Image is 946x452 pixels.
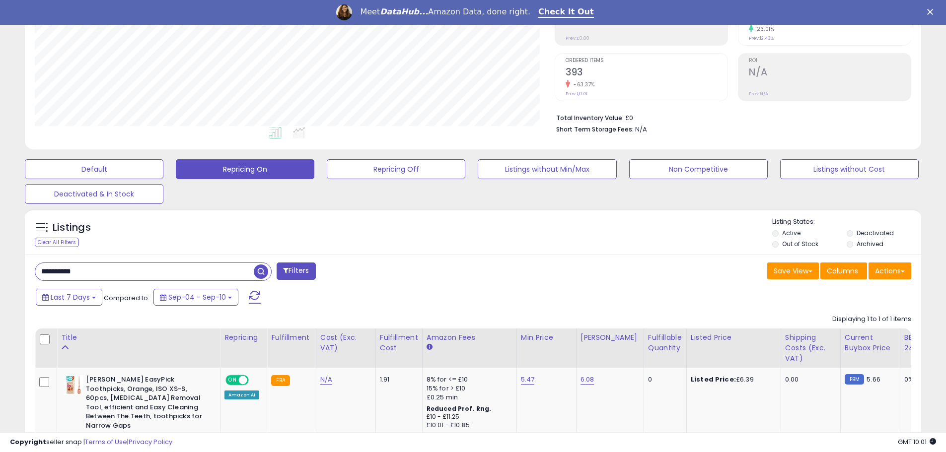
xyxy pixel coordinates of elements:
div: 0 [648,375,679,384]
li: £0 [556,111,904,123]
button: Default [25,159,163,179]
span: ROI [749,58,911,64]
a: 6.08 [581,375,594,385]
label: Deactivated [857,229,894,237]
small: FBA [271,375,290,386]
small: Prev: N/A [749,91,768,97]
button: Last 7 Days [36,289,102,306]
p: Listing States: [772,217,921,227]
a: 5.47 [521,375,535,385]
div: £6.39 [691,375,773,384]
button: Actions [869,262,911,279]
small: Prev: 1,073 [566,91,587,97]
div: Clear All Filters [35,238,79,247]
span: Last 7 Days [51,292,90,302]
div: Title [61,332,216,343]
label: Active [782,229,800,237]
div: Repricing [224,332,263,343]
span: 2025-09-18 10:01 GMT [898,437,936,447]
span: N/A [635,125,647,134]
h5: Listings [53,221,91,235]
b: Total Inventory Value: [556,114,624,122]
span: Sep-04 - Sep-10 [168,292,226,302]
span: ON [226,376,239,385]
div: £10 - £11.25 [427,413,509,421]
div: Meet Amazon Data, done right. [360,7,530,17]
span: Columns [827,266,858,276]
span: OFF [247,376,263,385]
div: 0% [904,375,937,384]
button: Columns [820,262,867,279]
button: Repricing Off [327,159,465,179]
strong: Copyright [10,437,46,447]
button: Non Competitive [629,159,768,179]
b: Reduced Prof. Rng. [427,404,492,413]
small: FBM [845,374,864,385]
button: Listings without Cost [780,159,919,179]
button: Save View [767,262,819,279]
div: 0.00 [785,375,833,384]
small: 23.01% [753,25,774,33]
label: Archived [857,240,883,248]
small: -63.37% [570,81,595,88]
button: Filters [277,262,315,280]
small: Amazon Fees. [427,343,433,352]
a: Terms of Use [85,437,127,447]
div: Close [927,9,937,15]
small: Prev: 12.43% [749,35,774,41]
button: Listings without Min/Max [478,159,616,179]
div: Fulfillment Cost [380,332,418,353]
div: Cost (Exc. VAT) [320,332,371,353]
img: Profile image for Georgie [336,4,352,20]
div: Fulfillable Quantity [648,332,682,353]
div: £10.01 - £10.85 [427,421,509,430]
h2: 393 [566,66,728,80]
div: [PERSON_NAME] [581,332,640,343]
div: Displaying 1 to 1 of 1 items [832,315,911,324]
span: 5.66 [867,375,880,384]
div: seller snap | | [10,438,172,447]
span: Compared to: [104,293,149,303]
div: BB Share 24h. [904,332,941,353]
img: 41HMXjxRdmL._SL40_.jpg [64,375,83,395]
b: Listed Price: [691,375,736,384]
div: Current Buybox Price [845,332,896,353]
i: DataHub... [380,7,428,16]
b: [PERSON_NAME] EasyPick Toothpicks, Orange, ISO XS-S, 60pcs, [MEDICAL_DATA] Removal Tool, efficien... [86,375,207,433]
div: Min Price [521,332,572,343]
label: Out of Stock [782,240,818,248]
div: Amazon Fees [427,332,512,343]
div: 1.91 [380,375,415,384]
button: Sep-04 - Sep-10 [153,289,238,306]
div: Shipping Costs (Exc. VAT) [785,332,836,364]
div: £0.25 min [427,393,509,402]
div: Amazon AI [224,390,259,399]
div: 15% for > £10 [427,384,509,393]
small: Prev: £0.00 [566,35,589,41]
a: N/A [320,375,332,385]
span: Ordered Items [566,58,728,64]
b: Short Term Storage Fees: [556,125,634,133]
div: Listed Price [691,332,777,343]
a: Check It Out [538,7,594,18]
button: Deactivated & In Stock [25,184,163,204]
h2: N/A [749,66,911,80]
button: Repricing On [176,159,314,179]
a: Privacy Policy [129,437,172,447]
div: 8% for <= £10 [427,375,509,384]
div: Fulfillment [271,332,311,343]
